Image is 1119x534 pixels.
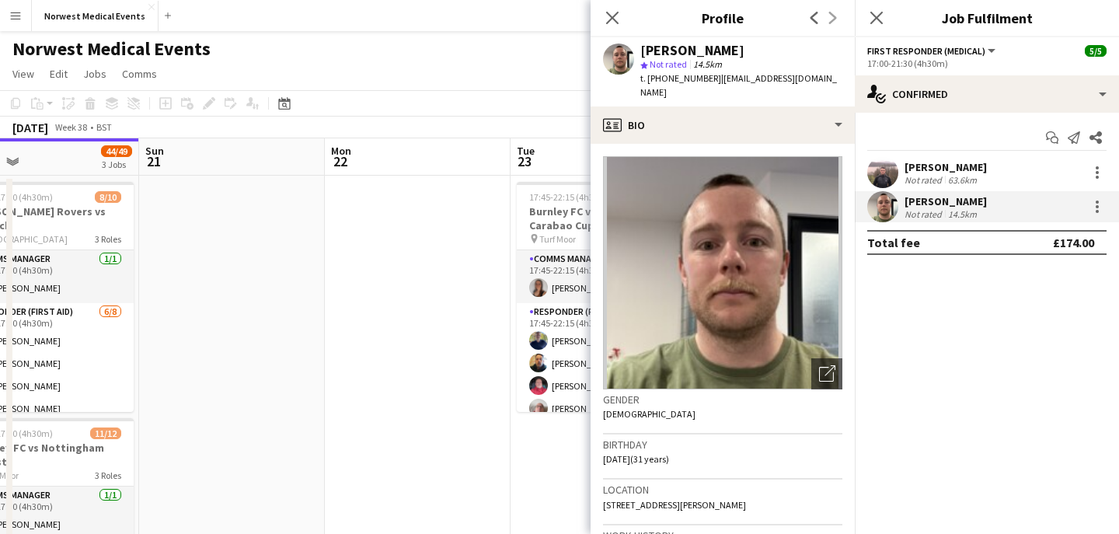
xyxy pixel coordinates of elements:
[603,393,842,407] h3: Gender
[331,144,351,158] span: Mon
[517,204,691,232] h3: Burnley FC vs Cardiff FC - Carabao Cup
[12,37,211,61] h1: Norwest Medical Events
[116,64,163,84] a: Comms
[690,58,725,70] span: 14.5km
[6,64,40,84] a: View
[640,72,721,84] span: t. [PHONE_NUMBER]
[514,152,535,170] span: 23
[95,469,121,481] span: 3 Roles
[905,208,945,220] div: Not rated
[867,58,1107,69] div: 17:00-21:30 (4h30m)
[50,67,68,81] span: Edit
[867,45,998,57] button: First Responder (Medical)
[855,8,1119,28] h3: Job Fulfilment
[905,174,945,186] div: Not rated
[867,45,985,57] span: First Responder (Medical)
[96,121,112,133] div: BST
[143,152,164,170] span: 21
[591,8,855,28] h3: Profile
[945,208,980,220] div: 14.5km
[603,408,695,420] span: [DEMOGRAPHIC_DATA]
[905,160,987,174] div: [PERSON_NAME]
[122,67,157,81] span: Comms
[603,483,842,497] h3: Location
[650,58,687,70] span: Not rated
[32,1,159,31] button: Norwest Medical Events
[591,106,855,144] div: Bio
[539,233,576,245] span: Turf Moor
[12,67,34,81] span: View
[12,120,48,135] div: [DATE]
[77,64,113,84] a: Jobs
[603,453,669,465] span: [DATE] (31 years)
[640,72,837,98] span: | [EMAIL_ADDRESS][DOMAIN_NAME]
[95,191,121,203] span: 8/10
[855,75,1119,113] div: Confirmed
[51,121,90,133] span: Week 38
[603,438,842,452] h3: Birthday
[329,152,351,170] span: 22
[90,428,121,439] span: 11/12
[1085,45,1107,57] span: 5/5
[529,191,610,203] span: 17:45-22:15 (4h30m)
[517,182,691,412] app-job-card: 17:45-22:15 (4h30m)12/12Burnley FC vs Cardiff FC - Carabao Cup Turf Moor3 RolesComms Manager1/117...
[145,144,164,158] span: Sun
[517,250,691,303] app-card-role: Comms Manager1/117:45-22:15 (4h30m)[PERSON_NAME]
[603,499,746,511] span: [STREET_ADDRESS][PERSON_NAME]
[83,67,106,81] span: Jobs
[603,156,842,389] img: Crew avatar or photo
[905,194,987,208] div: [PERSON_NAME]
[945,174,980,186] div: 63.6km
[44,64,74,84] a: Edit
[867,235,920,250] div: Total fee
[1053,235,1094,250] div: £174.00
[101,145,132,157] span: 44/49
[811,358,842,389] div: Open photos pop-in
[102,159,131,170] div: 3 Jobs
[517,144,535,158] span: Tue
[95,233,121,245] span: 3 Roles
[640,44,744,58] div: [PERSON_NAME]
